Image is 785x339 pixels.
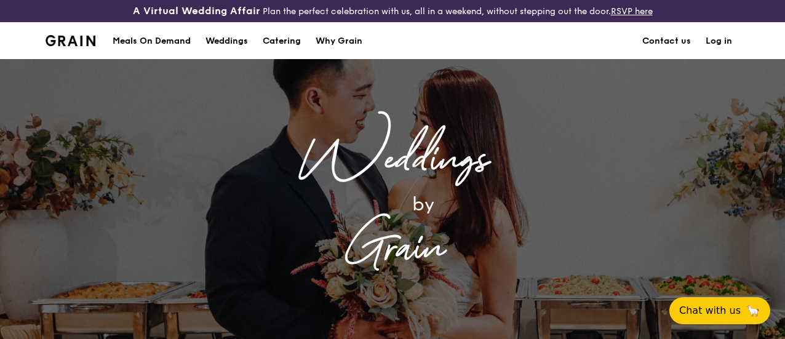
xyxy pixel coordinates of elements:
h3: A Virtual Wedding Affair [133,5,260,17]
div: Catering [263,23,301,60]
a: Weddings [198,23,255,60]
span: 🦙 [746,303,760,318]
button: Chat with us🦙 [669,297,770,324]
a: GrainGrain [46,22,95,58]
a: RSVP here [611,6,653,17]
a: Why Grain [308,23,370,60]
div: Grain [146,221,639,276]
div: Plan the perfect celebration with us, all in a weekend, without stepping out the door. [131,5,655,17]
div: by [208,188,639,221]
a: Log in [698,23,739,60]
div: Why Grain [316,23,362,60]
a: Contact us [635,23,698,60]
div: Meals On Demand [113,23,191,60]
div: Weddings [146,132,639,188]
div: Weddings [205,23,248,60]
span: Chat with us [679,303,741,318]
a: Catering [255,23,308,60]
img: Grain [46,35,95,46]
